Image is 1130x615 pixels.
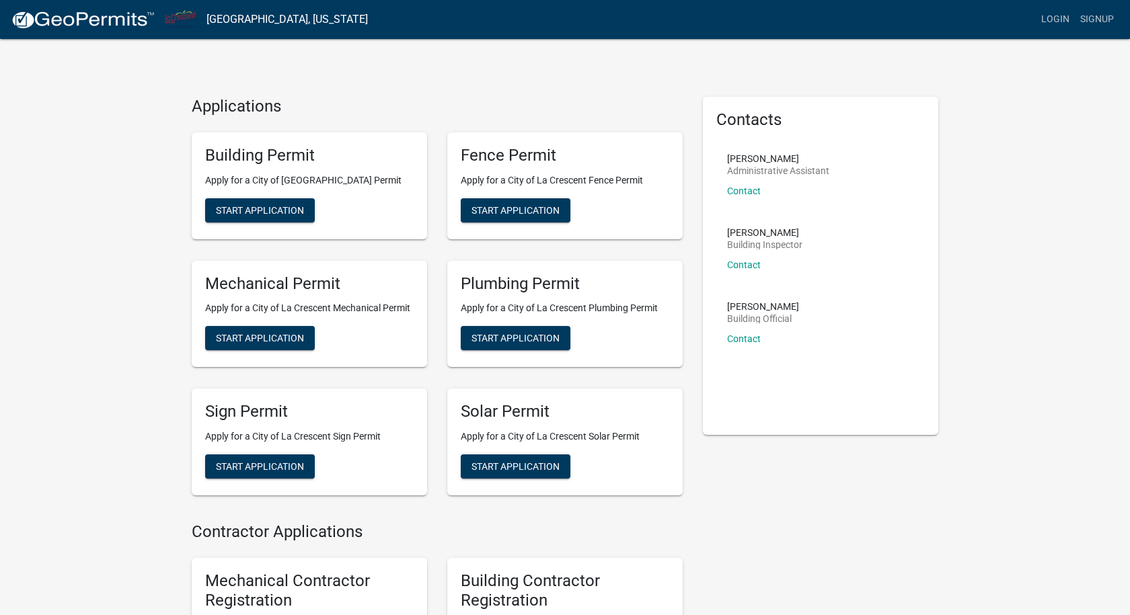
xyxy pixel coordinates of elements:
p: [PERSON_NAME] [727,154,829,163]
p: [PERSON_NAME] [727,228,802,237]
h5: Mechanical Contractor Registration [205,571,414,610]
a: Contact [727,186,761,196]
a: [GEOGRAPHIC_DATA], [US_STATE] [206,8,368,31]
p: Apply for a City of La Crescent Sign Permit [205,429,414,444]
span: Start Application [472,204,560,215]
span: Start Application [216,333,304,343]
span: Start Application [472,461,560,472]
p: Apply for a City of [GEOGRAPHIC_DATA] Permit [205,173,414,188]
h5: Building Permit [205,146,414,165]
p: Apply for a City of La Crescent Mechanical Permit [205,301,414,315]
h4: Contractor Applications [192,522,683,542]
h5: Mechanical Permit [205,274,414,294]
img: City of La Crescent, Minnesota [165,10,196,28]
button: Start Application [205,198,315,222]
h5: Solar Permit [461,402,669,421]
h5: Fence Permit [461,146,669,165]
button: Start Application [205,454,315,479]
button: Start Application [461,198,570,222]
span: Start Application [216,461,304,472]
h5: Sign Permit [205,402,414,421]
a: Login [1036,7,1075,32]
button: Start Application [461,326,570,350]
a: Contact [727,259,761,270]
button: Start Application [461,454,570,479]
a: Signup [1075,7,1119,32]
h5: Plumbing Permit [461,274,669,294]
h4: Applications [192,97,683,116]
p: Apply for a City of La Crescent Plumbing Permit [461,301,669,315]
p: Apply for a City of La Crescent Solar Permit [461,429,669,444]
span: Start Application [216,204,304,215]
button: Start Application [205,326,315,350]
h5: Building Contractor Registration [461,571,669,610]
p: Building Inspector [727,240,802,249]
span: Start Application [472,333,560,343]
a: Contact [727,333,761,344]
p: Building Official [727,314,799,323]
p: [PERSON_NAME] [727,302,799,311]
wm-workflow-list-section: Applications [192,97,683,506]
h5: Contacts [716,110,925,130]
p: Administrative Assistant [727,166,829,175]
p: Apply for a City of La Crescent Fence Permit [461,173,669,188]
